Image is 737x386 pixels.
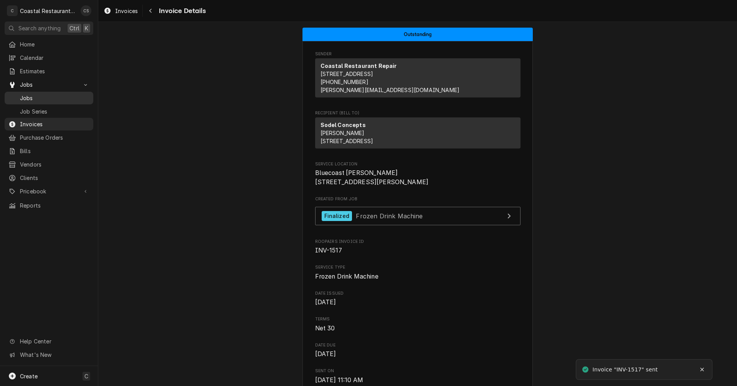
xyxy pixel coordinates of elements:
div: CS [81,5,91,16]
div: Sent On [315,368,521,384]
span: Invoices [115,7,138,15]
a: Estimates [5,65,93,78]
span: Roopairs Invoice ID [315,239,521,245]
span: [STREET_ADDRESS] [321,71,373,77]
span: Calendar [20,54,89,62]
button: Search anythingCtrlK [5,21,93,35]
span: Invoice Details [157,6,205,16]
span: Outstanding [404,32,432,37]
div: Terms [315,316,521,333]
span: Terms [315,316,521,322]
span: [DATE] 11:10 AM [315,376,363,384]
span: [DATE] [315,299,336,306]
span: Sent On [315,368,521,374]
a: Go to Pricebook [5,185,93,198]
div: Invoice Sender [315,51,521,101]
span: Job Series [20,107,89,115]
span: Home [20,40,89,48]
span: Estimates [20,67,89,75]
span: Sent On [315,376,521,385]
a: Invoices [101,5,141,17]
span: Service Location [315,168,521,186]
span: Date Issued [315,290,521,297]
div: Sender [315,58,521,97]
span: Pricebook [20,187,78,195]
span: Frozen Drink Machine [356,212,423,219]
span: Clients [20,174,89,182]
span: Search anything [18,24,61,32]
a: Reports [5,199,93,212]
span: Jobs [20,94,89,102]
div: Date Issued [315,290,521,307]
span: Jobs [20,81,78,89]
span: Bluecoast [PERSON_NAME] [STREET_ADDRESS][PERSON_NAME] [315,169,429,186]
a: Home [5,38,93,51]
span: Terms [315,324,521,333]
span: Date Due [315,342,521,348]
div: Service Type [315,264,521,281]
span: K [85,24,88,32]
span: Purchase Orders [20,134,89,142]
span: Vendors [20,160,89,168]
div: Recipient (Bill To) [315,117,521,148]
div: C [7,5,18,16]
span: Date Due [315,350,521,359]
a: View Job [315,207,521,226]
span: Reports [20,201,89,209]
span: Recipient (Bill To) [315,110,521,116]
a: Calendar [5,51,93,64]
div: Roopairs Invoice ID [315,239,521,255]
span: [PERSON_NAME] [STREET_ADDRESS] [321,130,373,144]
button: Navigate back [144,5,157,17]
div: Status [302,28,533,41]
div: Created From Job [315,196,521,229]
span: What's New [20,351,89,359]
span: Invoices [20,120,89,128]
strong: Sodel Concepts [321,122,366,128]
div: Finalized [322,211,352,221]
div: Invoice "INV-1517" sent [593,366,659,374]
a: [PERSON_NAME][EMAIL_ADDRESS][DOMAIN_NAME] [321,87,460,93]
a: Bills [5,145,93,157]
span: Sender [315,51,521,57]
span: Frozen Drink Machine [315,273,378,280]
span: Service Type [315,264,521,271]
span: Create [20,373,38,379]
div: Invoice Recipient [315,110,521,152]
a: Purchase Orders [5,131,93,144]
a: Jobs [5,92,93,104]
strong: Coastal Restaurant Repair [321,63,397,69]
span: Service Location [315,161,521,167]
span: Roopairs Invoice ID [315,246,521,255]
a: Vendors [5,158,93,171]
span: Service Type [315,272,521,281]
a: Invoices [5,118,93,130]
div: Chris Sockriter's Avatar [81,5,91,16]
span: Created From Job [315,196,521,202]
span: INV-1517 [315,247,342,254]
span: Date Issued [315,298,521,307]
span: Ctrl [69,24,79,32]
div: Recipient (Bill To) [315,117,521,152]
span: Help Center [20,337,89,345]
div: Date Due [315,342,521,359]
a: Go to Jobs [5,78,93,91]
span: Bills [20,147,89,155]
div: Sender [315,58,521,101]
span: Net 30 [315,325,335,332]
div: Coastal Restaurant Repair [20,7,76,15]
div: Service Location [315,161,521,187]
a: [PHONE_NUMBER] [321,79,368,85]
span: [DATE] [315,350,336,358]
a: Go to What's New [5,348,93,361]
span: C [84,372,88,380]
a: Clients [5,172,93,184]
a: Job Series [5,105,93,118]
a: Go to Help Center [5,335,93,348]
